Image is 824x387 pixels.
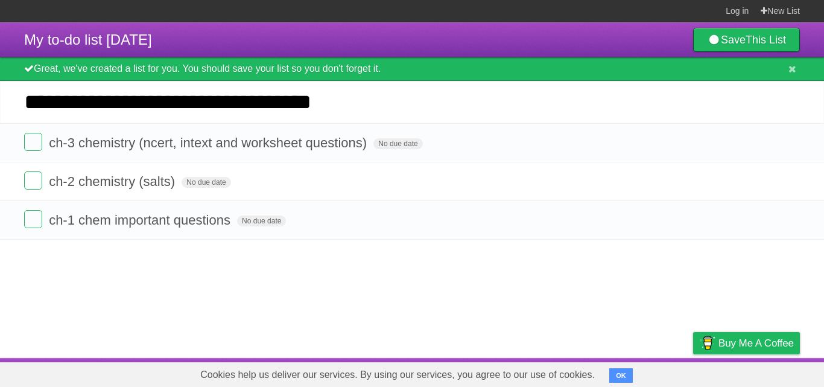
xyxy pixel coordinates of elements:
label: Done [24,210,42,228]
img: Buy me a coffee [699,333,715,353]
a: About [533,361,558,384]
span: No due date [182,177,230,188]
a: Buy me a coffee [693,332,800,354]
label: Done [24,171,42,190]
a: Terms [636,361,663,384]
a: Developers [572,361,621,384]
span: No due date [237,216,286,226]
b: This List [746,34,786,46]
span: ch-3 chemistry (ncert, intext and worksheet questions) [49,135,370,150]
span: No due date [373,138,422,149]
label: Done [24,133,42,151]
a: SaveThis List [693,28,800,52]
span: My to-do list [DATE] [24,31,152,48]
a: Suggest a feature [724,361,800,384]
span: Buy me a coffee [718,333,794,354]
span: ch-2 chemistry (salts) [49,174,178,189]
button: OK [609,368,633,383]
span: Cookies help us deliver our services. By using our services, you agree to our use of cookies. [188,363,607,387]
a: Privacy [677,361,709,384]
span: ch-1 chem important questions [49,213,233,228]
